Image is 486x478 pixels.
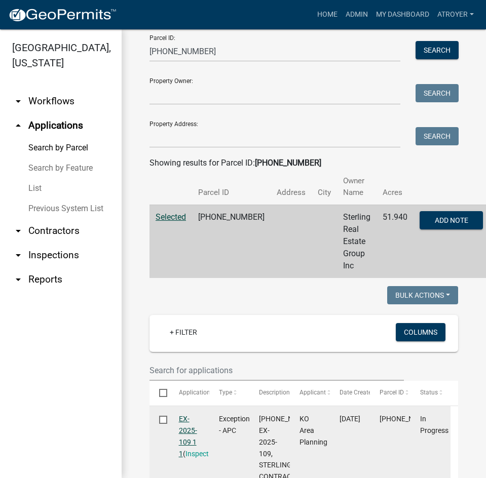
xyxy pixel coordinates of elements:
[12,119,24,132] i: arrow_drop_up
[149,157,458,169] div: Showing results for Parcel ID:
[387,286,458,304] button: Bulk Actions
[249,381,289,405] datatable-header-cell: Description
[410,381,451,405] datatable-header-cell: Status
[169,381,209,405] datatable-header-cell: Application Number
[12,273,24,286] i: arrow_drop_down
[149,360,404,381] input: Search for applications
[420,389,438,396] span: Status
[416,41,459,59] button: Search
[156,212,186,222] a: Selected
[162,323,205,341] a: + Filter
[340,389,375,396] span: Date Created
[179,415,197,457] a: EX-2025-109 1 1
[433,5,478,24] a: atroyer
[416,127,459,145] button: Search
[337,205,377,278] td: Sterling Real Estate Group Inc
[330,381,370,405] datatable-header-cell: Date Created
[396,323,445,341] button: Columns
[435,216,468,224] span: Add Note
[342,5,372,24] a: Admin
[259,389,290,396] span: Description
[255,158,321,168] strong: [PHONE_NUMBER]
[192,205,271,278] td: [PHONE_NUMBER]
[12,95,24,107] i: arrow_drop_down
[300,389,326,396] span: Applicant
[337,169,377,205] th: Owner Name
[420,415,448,434] span: In Progress
[420,211,483,229] button: Add Note
[372,5,433,24] a: My Dashboard
[192,169,271,205] th: Parcel ID
[185,450,222,458] a: Inspections
[12,249,24,261] i: arrow_drop_down
[377,205,414,278] td: 51.940
[209,381,249,405] datatable-header-cell: Type
[377,169,414,205] th: Acres
[290,381,330,405] datatable-header-cell: Applicant
[416,84,459,102] button: Search
[219,415,250,434] span: Exception - APC
[271,169,312,205] th: Address
[380,389,404,396] span: Parcel ID
[312,169,337,205] th: City
[179,389,234,396] span: Application Number
[149,381,169,405] datatable-header-cell: Select
[313,5,342,24] a: Home
[300,415,327,446] span: KO Area Planning
[219,389,232,396] span: Type
[380,415,439,423] span: 005-055-012
[12,225,24,237] i: arrow_drop_down
[370,381,410,405] datatable-header-cell: Parcel ID
[179,413,200,459] div: ( )
[340,415,360,423] span: 09/17/2025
